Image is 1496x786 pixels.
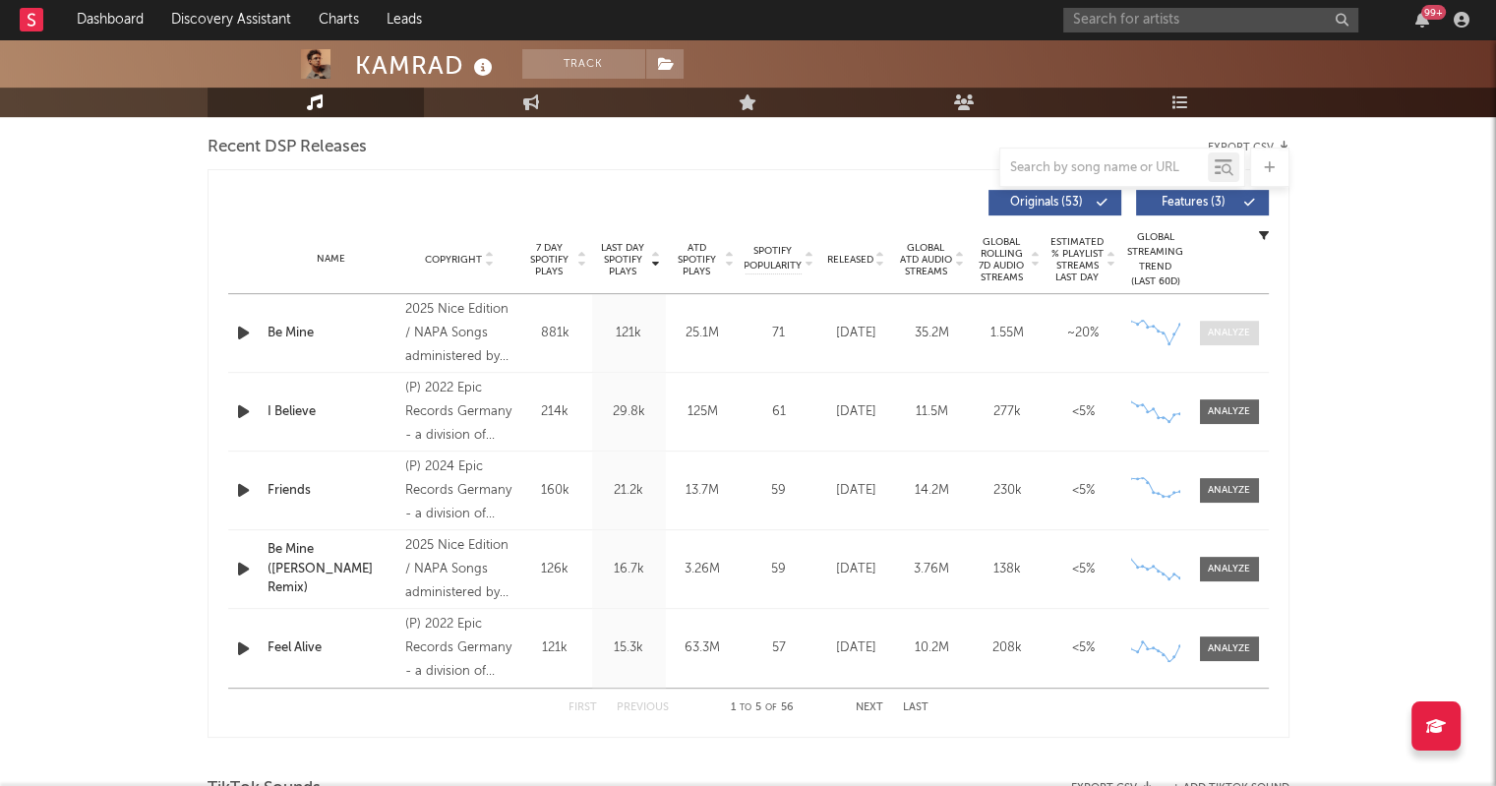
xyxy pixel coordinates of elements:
[671,324,735,343] div: 25.1M
[1149,197,1239,209] span: Features ( 3 )
[827,254,873,266] span: Released
[745,402,813,422] div: 61
[745,560,813,579] div: 59
[1000,160,1208,176] input: Search by song name or URL
[597,402,661,422] div: 29.8k
[1415,12,1429,28] button: 99+
[523,560,587,579] div: 126k
[1050,560,1116,579] div: <5%
[975,638,1041,658] div: 208k
[268,540,396,598] a: Be Mine ([PERSON_NAME] Remix)
[671,242,723,277] span: ATD Spotify Plays
[856,702,883,713] button: Next
[1050,236,1105,283] span: Estimated % Playlist Streams Last Day
[617,702,669,713] button: Previous
[208,136,367,159] span: Recent DSP Releases
[405,455,512,526] div: (P) 2024 Epic Records Germany - a division of Sony Music Entertainment Germany GmbH
[523,242,575,277] span: 7 Day Spotify Plays
[405,613,512,684] div: (P) 2022 Epic Records Germany - a division of Sony Music Entertainment Germany GmbH
[405,298,512,369] div: 2025 Nice Edition / NAPA Songs administered by Kobalt Music Publishing / Schrödter, [PERSON_NAME]...
[268,324,396,343] a: Be Mine
[355,49,498,82] div: KAMRAD
[745,638,813,658] div: 57
[899,481,965,501] div: 14.2M
[1050,638,1116,658] div: <5%
[597,560,661,579] div: 16.7k
[597,324,661,343] div: 121k
[523,402,587,422] div: 214k
[899,560,965,579] div: 3.76M
[671,560,735,579] div: 3.26M
[975,481,1041,501] div: 230k
[1050,402,1116,422] div: <5%
[745,324,813,343] div: 71
[1126,230,1185,289] div: Global Streaming Trend (Last 60D)
[899,242,953,277] span: Global ATD Audio Streams
[740,703,751,712] span: to
[671,402,735,422] div: 125M
[765,703,777,712] span: of
[597,481,661,501] div: 21.2k
[405,534,512,605] div: 2025 Nice Edition / NAPA Songs administered by Kobalt Music Publishing / Schrödter, [PERSON_NAME]...
[744,244,802,273] span: Spotify Popularity
[975,236,1029,283] span: Global Rolling 7D Audio Streams
[597,242,649,277] span: Last Day Spotify Plays
[268,638,396,658] a: Feel Alive
[708,696,816,720] div: 1 5 56
[597,638,661,658] div: 15.3k
[568,702,597,713] button: First
[899,638,965,658] div: 10.2M
[1001,197,1092,209] span: Originals ( 53 )
[823,560,889,579] div: [DATE]
[975,560,1041,579] div: 138k
[1208,142,1289,153] button: Export CSV
[425,254,482,266] span: Copyright
[1050,481,1116,501] div: <5%
[988,190,1121,215] button: Originals(53)
[745,481,813,501] div: 59
[268,402,396,422] a: I Believe
[899,324,965,343] div: 35.2M
[899,402,965,422] div: 11.5M
[823,481,889,501] div: [DATE]
[1063,8,1358,32] input: Search for artists
[1421,5,1446,20] div: 99 +
[671,638,735,658] div: 63.3M
[523,638,587,658] div: 121k
[671,481,735,501] div: 13.7M
[823,638,889,658] div: [DATE]
[1136,190,1269,215] button: Features(3)
[523,481,587,501] div: 160k
[268,252,396,267] div: Name
[268,481,396,501] a: Friends
[823,324,889,343] div: [DATE]
[975,402,1041,422] div: 277k
[903,702,928,713] button: Last
[823,402,889,422] div: [DATE]
[522,49,645,79] button: Track
[1050,324,1116,343] div: ~ 20 %
[975,324,1041,343] div: 1.55M
[523,324,587,343] div: 881k
[405,377,512,448] div: (P) 2022 Epic Records Germany - a division of Sony Music Entertainment Germany GmbH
